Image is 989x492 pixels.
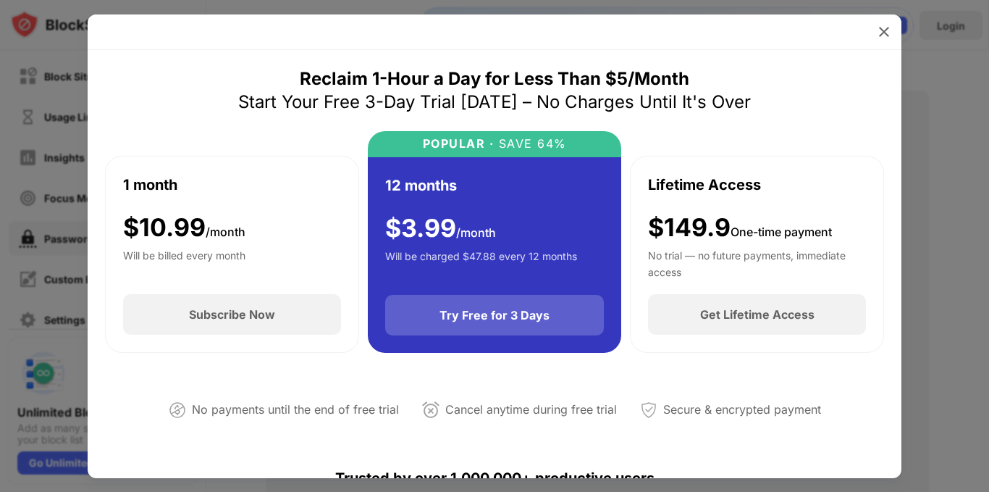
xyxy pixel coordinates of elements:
[123,248,245,277] div: Will be billed every month
[300,67,689,91] div: Reclaim 1-Hour a Day for Less Than $5/Month
[123,174,177,196] div: 1 month
[700,307,815,322] div: Get Lifetime Access
[640,401,657,419] img: secured-payment
[385,214,496,243] div: $ 3.99
[385,175,457,196] div: 12 months
[648,174,761,196] div: Lifetime Access
[648,248,866,277] div: No trial — no future payments, immediate access
[123,213,245,243] div: $ 10.99
[423,137,494,151] div: POPULAR ·
[439,308,550,322] div: Try Free for 3 Days
[189,307,275,322] div: Subscribe Now
[445,399,617,420] div: Cancel anytime during free trial
[494,137,567,151] div: SAVE 64%
[422,401,439,419] img: cancel-anytime
[648,213,832,243] div: $149.9
[385,249,577,278] div: Will be charged $47.88 every 12 months
[206,225,245,239] span: /month
[238,91,751,114] div: Start Your Free 3-Day Trial [DATE] – No Charges Until It's Over
[192,399,399,420] div: No payments until the end of free trial
[456,225,496,240] span: /month
[663,399,821,420] div: Secure & encrypted payment
[169,401,186,419] img: not-paying
[731,225,832,239] span: One-time payment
